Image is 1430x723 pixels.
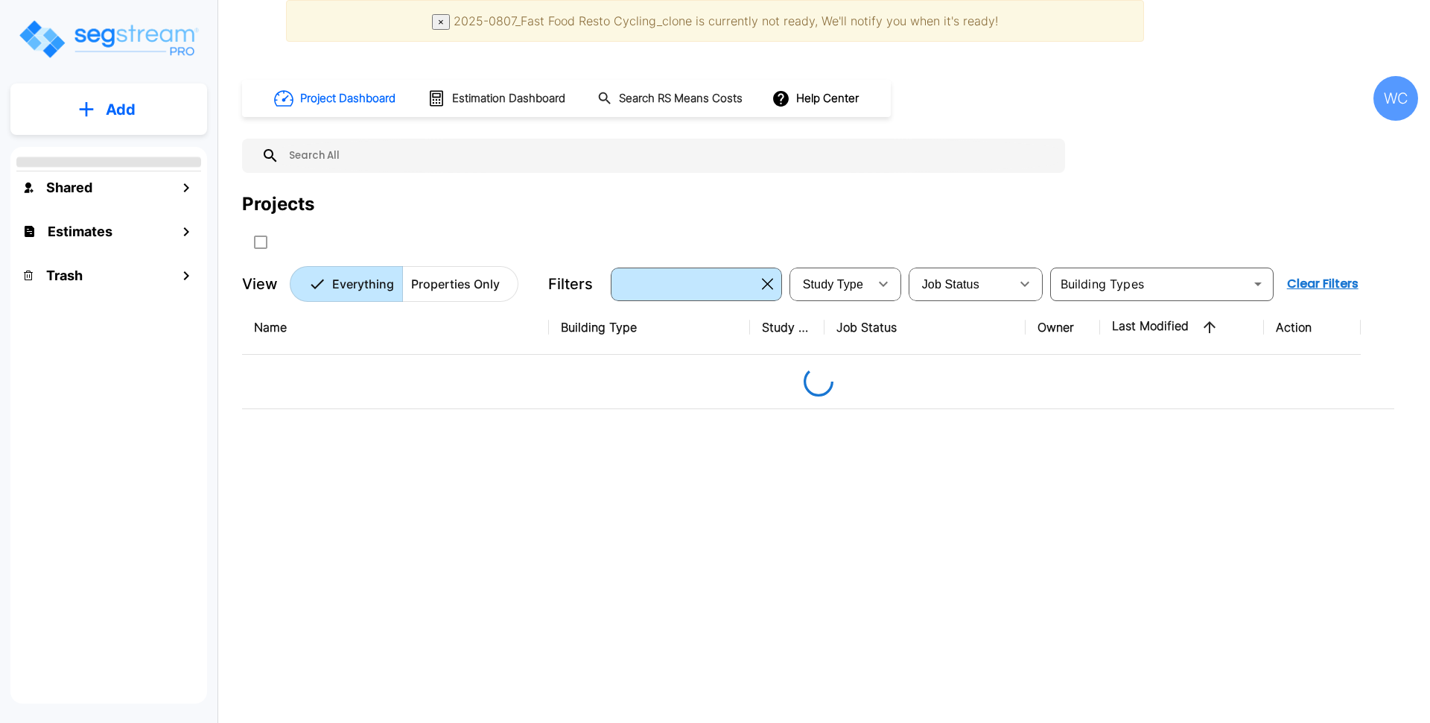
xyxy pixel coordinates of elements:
input: Search All [279,139,1058,173]
p: Properties Only [411,275,500,293]
p: Filters [548,273,593,295]
div: WC [1373,76,1418,121]
div: Select [792,263,868,305]
button: Search RS Means Costs [591,84,751,113]
h1: Trash [46,265,83,285]
span: Study Type [803,278,863,291]
h1: Shared [46,177,92,198]
input: Building Types [1055,274,1245,294]
h1: Estimation Dashboard [452,90,565,107]
th: Job Status [824,300,1026,355]
button: Clear Filters [1281,269,1364,299]
th: Name [242,300,549,355]
p: View [242,273,278,295]
span: × [438,16,444,28]
p: Add [106,98,136,121]
button: Close [432,14,450,30]
div: Select [614,263,756,305]
th: Owner [1026,300,1100,355]
div: Projects [242,191,314,218]
button: Properties Only [402,266,518,302]
p: Everything [332,275,394,293]
th: Last Modified [1100,300,1264,355]
h1: Estimates [48,221,112,241]
h1: Search RS Means Costs [619,90,743,107]
button: Estimation Dashboard [422,83,573,114]
th: Action [1264,300,1361,355]
div: Select [912,263,1010,305]
button: Help Center [769,84,865,113]
button: Project Dashboard [268,82,404,115]
th: Study Type [750,300,824,355]
button: Open [1248,274,1268,294]
img: Logo [17,18,200,60]
span: Job Status [922,278,979,291]
h1: Project Dashboard [300,90,395,107]
span: 2025-0807_Fast Food Resto Cycling_clone is currently not ready, We'll notify you when it's ready! [454,13,998,28]
button: Add [10,88,207,131]
button: SelectAll [246,227,276,257]
div: Platform [290,266,518,302]
th: Building Type [549,300,750,355]
button: Everything [290,266,403,302]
